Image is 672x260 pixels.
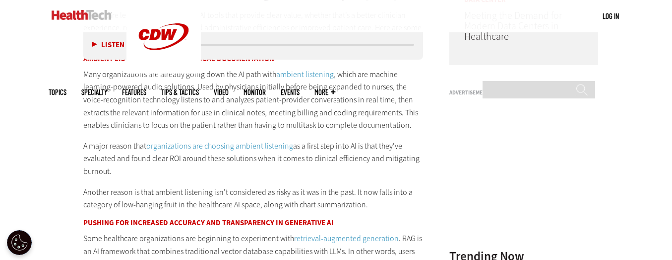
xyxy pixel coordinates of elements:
a: retrieval-augmented generation [294,233,399,244]
div: Cookie Settings [7,230,32,255]
a: Tips & Tactics [161,88,199,96]
p: Another reason is that ambient listening isn’t considered as risky as it was in the past. It now ... [83,186,424,211]
a: Log in [603,11,619,20]
span: Topics [49,88,66,96]
img: Home [52,10,112,20]
span: Specialty [81,88,107,96]
a: Events [281,88,300,96]
a: organizations are choosing ambient listening [146,141,293,151]
a: CDW [126,66,201,76]
iframe: advertisement [449,99,598,224]
p: A major reason that as a first step into AI is that they’ve evaluated and found clear ROI around ... [83,140,424,178]
span: More [314,88,335,96]
a: Video [214,88,229,96]
div: User menu [603,11,619,21]
a: MonITor [244,88,266,96]
button: Open Preferences [7,230,32,255]
h3: Advertisement [449,90,598,95]
a: Features [122,88,146,96]
h3: Pushing for Increased Accuracy and Transparency in Generative AI [83,219,424,227]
